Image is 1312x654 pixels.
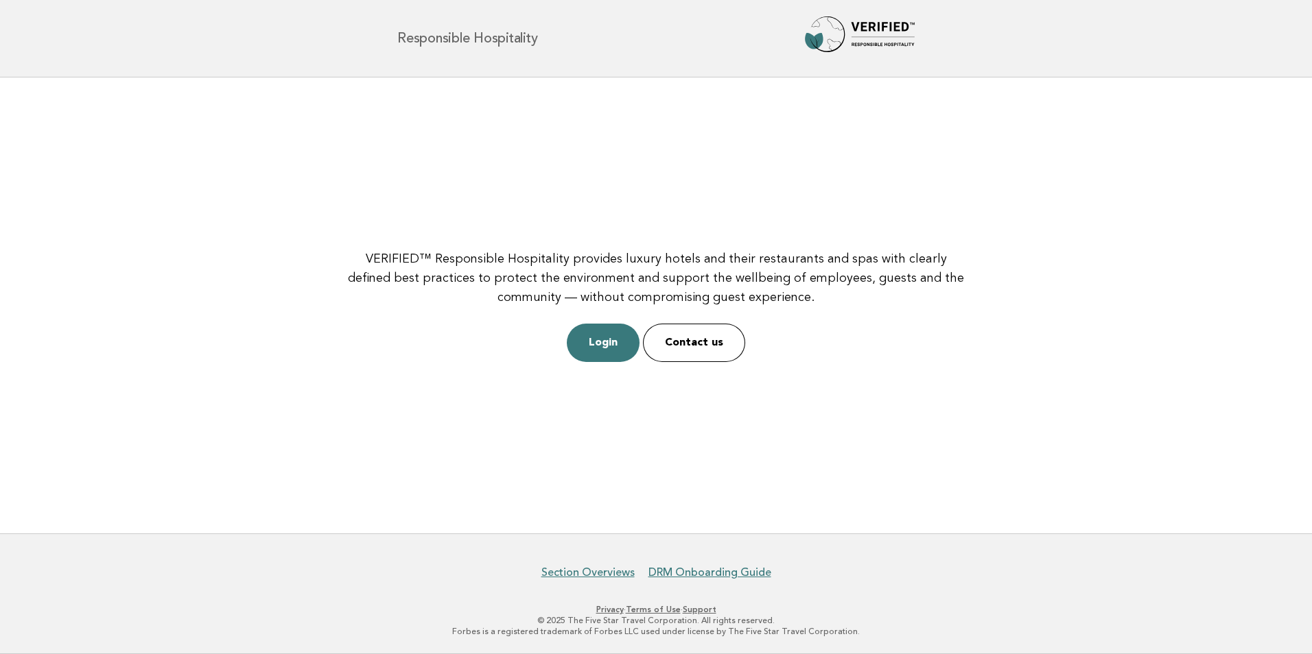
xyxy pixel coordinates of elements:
a: Contact us [643,324,745,362]
h1: Responsible Hospitality [397,32,537,45]
a: Privacy [596,605,624,614]
a: Terms of Use [626,605,681,614]
p: © 2025 The Five Star Travel Corporation. All rights reserved. [236,615,1076,626]
a: Support [683,605,716,614]
a: Section Overviews [541,566,635,579]
a: Login [567,324,640,362]
a: DRM Onboarding Guide [648,566,771,579]
img: Forbes Travel Guide [805,16,915,60]
p: Forbes is a registered trademark of Forbes LLC used under license by The Five Star Travel Corpora... [236,626,1076,637]
p: · · [236,604,1076,615]
p: VERIFIED™ Responsible Hospitality provides luxury hotels and their restaurants and spas with clea... [344,250,968,307]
